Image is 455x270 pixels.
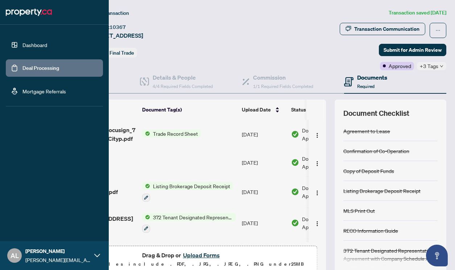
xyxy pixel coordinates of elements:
[253,73,313,82] h4: Commission
[90,31,143,40] span: [STREET_ADDRESS]
[25,247,91,255] span: [PERSON_NAME]
[357,84,375,89] span: Required
[311,186,323,198] button: Logo
[239,207,288,239] td: [DATE]
[239,239,288,270] td: [DATE]
[343,108,409,118] span: Document Checklist
[142,130,201,138] button: Status IconTrade Record Sheet
[153,73,213,82] h4: Details & People
[142,213,150,221] img: Status Icon
[379,44,446,56] button: Submit for Admin Review
[343,207,375,215] div: MLS Print Out
[142,213,236,233] button: Status Icon372 Tenant Designated Representation Agreement with Company Schedule A
[314,132,320,138] img: Logo
[343,246,438,262] div: 372 Tenant Designated Representation Agreement with Company Schedule A
[142,182,150,190] img: Status Icon
[150,213,236,221] span: 372 Tenant Designated Representation Agreement with Company Schedule A
[291,188,299,196] img: Document Status
[25,256,91,264] span: [PERSON_NAME][EMAIL_ADDRESS][DOMAIN_NAME]
[22,65,59,71] a: Deal Processing
[11,250,19,261] span: AL
[343,147,409,155] div: Confirmation of Co-Operation
[153,84,213,89] span: 4/4 Required Fields Completed
[440,64,443,68] span: down
[90,48,137,58] div: Status:
[389,62,411,70] span: Approved
[242,106,271,114] span: Upload Date
[109,24,126,30] span: 10367
[253,84,313,89] span: 1/1 Required Fields Completed
[150,182,233,190] span: Listing Brokerage Deposit Receipt
[311,217,323,229] button: Logo
[90,10,129,16] span: View Transaction
[311,128,323,140] button: Logo
[354,23,419,35] div: Transaction Communication
[384,44,442,56] span: Submit for Admin Review
[435,28,440,33] span: ellipsis
[291,130,299,138] img: Document Status
[420,62,438,70] span: +3 Tags
[314,221,320,227] img: Logo
[302,215,347,231] span: Document Approved
[302,126,347,142] span: Document Approved
[139,100,239,120] th: Document Tag(s)
[291,106,306,114] span: Status
[314,161,320,166] img: Logo
[302,184,347,200] span: Document Approved
[343,127,390,135] div: Agreement to Lease
[288,100,350,120] th: Status
[302,155,347,170] span: Document Approved
[389,9,446,17] article: Transaction saved [DATE]
[340,23,425,35] button: Transaction Communication
[142,250,222,260] span: Drag & Drop or
[343,187,421,195] div: Listing Brokerage Deposit Receipt
[239,100,288,120] th: Upload Date
[291,219,299,227] img: Document Status
[314,190,320,196] img: Logo
[150,130,201,138] span: Trade Record Sheet
[6,7,52,18] img: logo
[22,88,66,94] a: Mortgage Referrals
[239,120,288,149] td: [DATE]
[142,130,150,138] img: Status Icon
[142,182,233,202] button: Status IconListing Brokerage Deposit Receipt
[357,73,387,82] h4: Documents
[239,149,288,176] td: [DATE]
[343,167,394,175] div: Copy of Deposit Funds
[426,245,448,266] button: Open asap
[311,157,323,168] button: Logo
[239,176,288,207] td: [DATE]
[109,50,134,56] span: Final Trade
[181,250,222,260] button: Upload Forms
[343,227,398,235] div: RECO Information Guide
[51,260,313,269] p: Supported files include .PDF, .JPG, .JPEG, .PNG under 25 MB
[22,42,47,48] a: Dashboard
[291,159,299,166] img: Document Status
